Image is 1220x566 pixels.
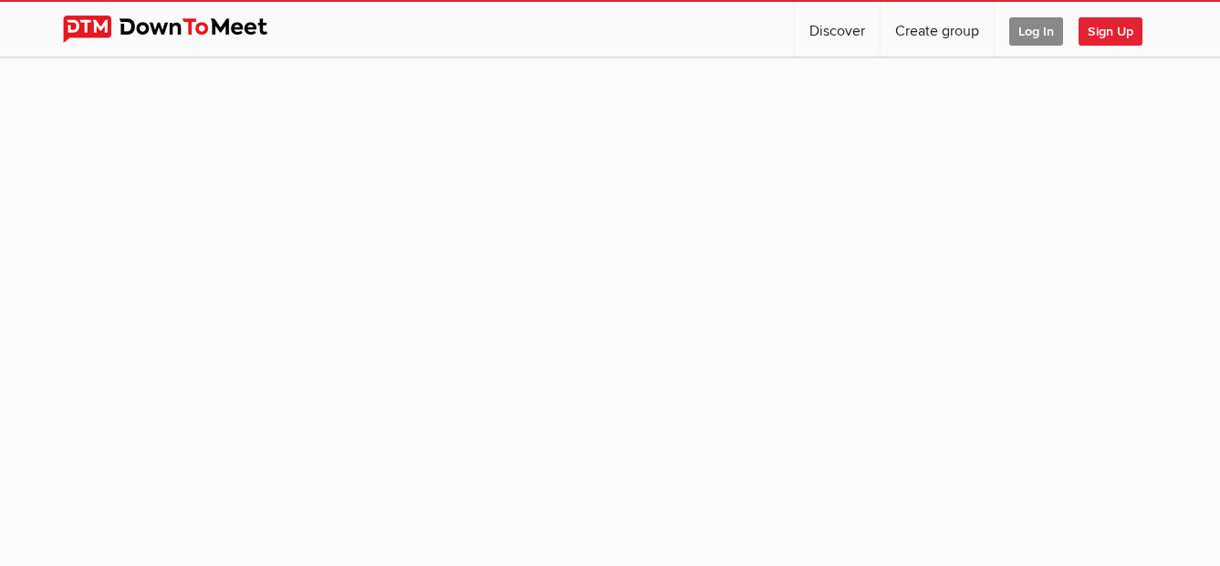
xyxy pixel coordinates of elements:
[1009,17,1063,46] span: Log In
[1079,2,1157,57] a: Sign Up
[1079,17,1142,46] span: Sign Up
[63,16,296,43] img: DownToMeet
[995,2,1078,57] a: Log In
[795,2,880,57] a: Discover
[881,2,994,57] a: Create group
